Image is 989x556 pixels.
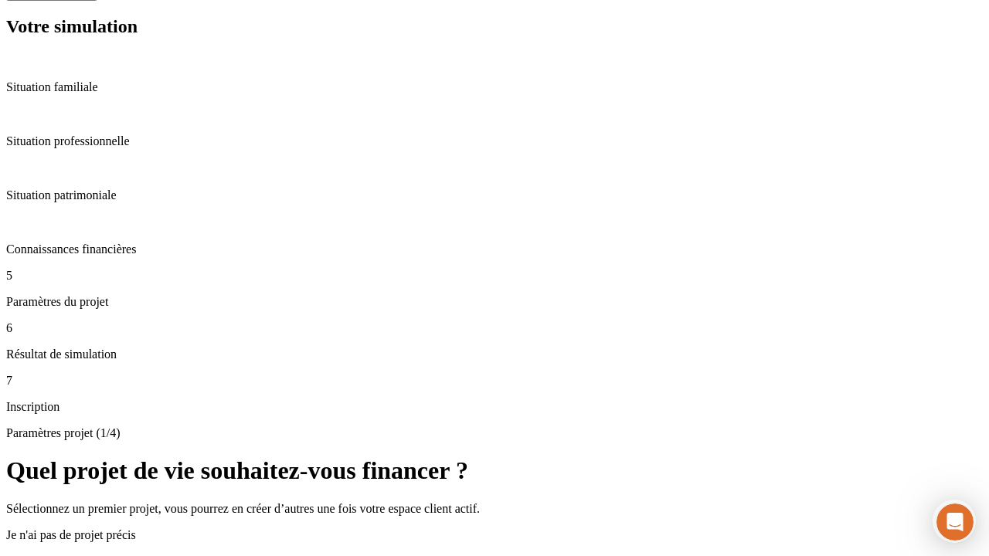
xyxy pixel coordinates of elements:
[6,528,983,542] p: Je n'ai pas de projet précis
[6,16,983,37] h2: Votre simulation
[6,188,983,202] p: Situation patrimoniale
[6,242,983,256] p: Connaissances financières
[6,426,983,440] p: Paramètres projet (1/4)
[6,321,983,335] p: 6
[936,503,974,541] iframe: Intercom live chat
[6,80,983,94] p: Situation familiale
[6,400,983,414] p: Inscription
[6,456,983,485] h1: Quel projet de vie souhaitez-vous financer ?
[6,269,983,283] p: 5
[6,347,983,361] p: Résultat de simulation
[6,134,983,148] p: Situation professionnelle
[6,295,983,309] p: Paramètres du projet
[933,500,976,543] iframe: Intercom live chat discovery launcher
[6,374,983,388] p: 7
[6,502,480,515] span: Sélectionnez un premier projet, vous pourrez en créer d’autres une fois votre espace client actif.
